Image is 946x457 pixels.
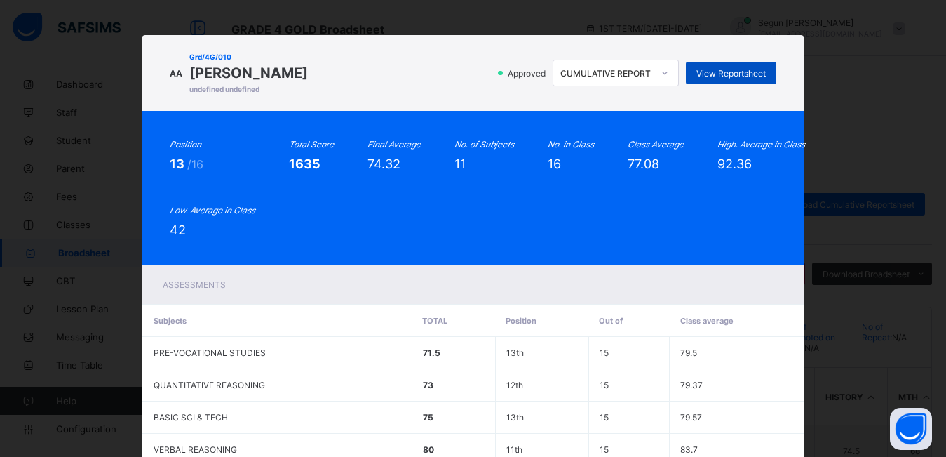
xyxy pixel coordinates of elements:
[189,85,308,93] span: undefined undefined
[600,412,609,423] span: 15
[170,139,201,150] i: Position
[599,316,623,326] span: Out of
[600,347,609,358] span: 15
[154,380,265,390] span: QUANTITATIVE REASONING
[548,157,561,171] span: 16
[717,157,752,171] span: 92.36
[367,157,400,171] span: 74.32
[717,139,805,150] i: High. Average in Class
[189,65,308,81] span: [PERSON_NAME]
[680,347,697,358] span: 79.5
[289,157,320,171] span: 1635
[187,157,203,171] span: /16
[163,279,226,290] span: Assessments
[600,380,609,390] span: 15
[422,316,447,326] span: Total
[506,347,524,358] span: 13th
[154,316,187,326] span: Subjects
[170,157,187,171] span: 13
[154,444,237,455] span: VERBAL REASONING
[423,380,433,390] span: 73
[560,68,653,79] div: CUMULATIVE REPORT
[506,68,550,79] span: Approved
[680,316,734,326] span: Class average
[189,53,308,61] span: Grd/4G/010
[890,408,932,450] button: Open asap
[506,316,536,326] span: Position
[506,412,524,423] span: 13th
[423,412,433,423] span: 75
[600,444,609,455] span: 15
[170,205,255,216] i: Low. Average in Class
[454,139,514,150] i: No. of Subjects
[680,412,702,423] span: 79.57
[696,68,766,79] span: View Reportsheet
[506,444,522,455] span: 11th
[154,347,266,358] span: PRE-VOCATIONAL STUDIES
[423,347,440,358] span: 71.5
[680,444,698,455] span: 83.7
[628,157,659,171] span: 77.08
[154,412,228,423] span: BASIC SCI & TECH
[367,139,421,150] i: Final Average
[170,68,182,79] span: AA
[170,223,186,237] span: 42
[506,380,523,390] span: 12th
[289,139,334,150] i: Total Score
[548,139,594,150] i: No. in Class
[628,139,684,150] i: Class Average
[454,157,466,171] span: 11
[423,444,434,455] span: 80
[680,380,703,390] span: 79.37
